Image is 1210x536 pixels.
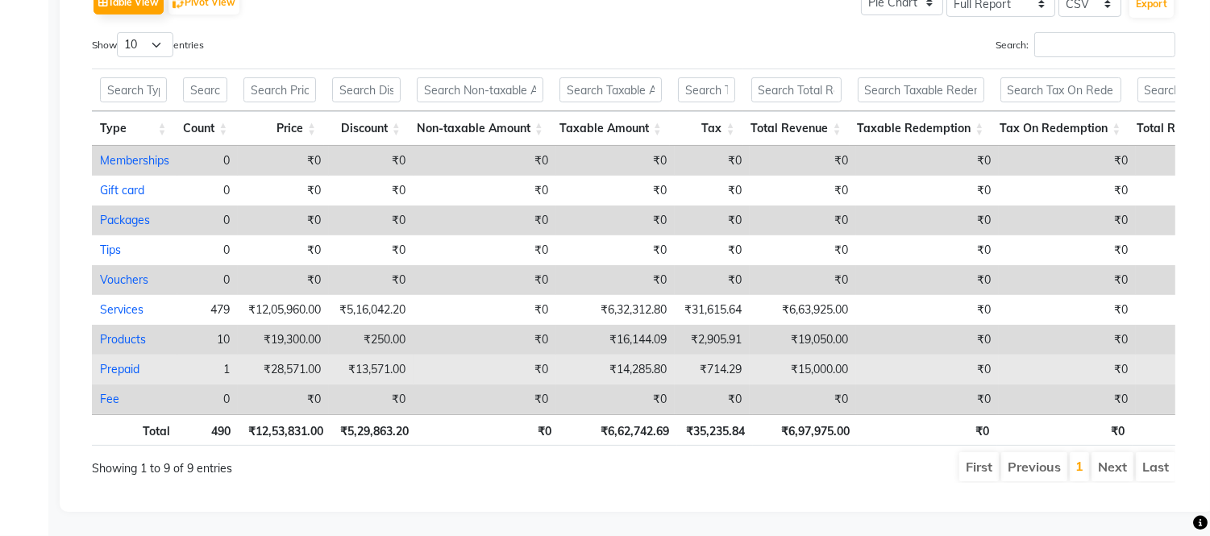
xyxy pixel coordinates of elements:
th: Tax: activate to sort column ascending [670,111,743,146]
td: ₹0 [856,325,999,355]
td: ₹0 [999,146,1136,176]
td: ₹0 [675,235,750,265]
td: ₹13,571.00 [329,355,414,384]
td: ₹16,144.09 [556,325,675,355]
th: ₹6,97,975.00 [753,414,858,446]
td: ₹0 [856,265,999,295]
th: 490 [178,414,239,446]
th: Non-taxable Amount: activate to sort column ascending [409,111,551,146]
td: ₹0 [414,146,556,176]
td: 10 [177,325,238,355]
td: ₹0 [329,384,414,414]
td: ₹0 [675,265,750,295]
td: ₹2,905.91 [675,325,750,355]
td: ₹0 [750,384,856,414]
th: ₹6,62,742.69 [559,414,677,446]
th: Taxable Amount: activate to sort column ascending [551,111,670,146]
td: 0 [177,176,238,206]
label: Search: [996,32,1175,57]
td: ₹0 [556,235,675,265]
input: Search Count [183,77,228,102]
td: ₹0 [856,206,999,235]
td: ₹19,300.00 [238,325,329,355]
td: ₹12,05,960.00 [238,295,329,325]
td: ₹0 [414,295,556,325]
td: ₹0 [238,206,329,235]
td: ₹5,16,042.20 [329,295,414,325]
td: 0 [177,146,238,176]
th: Discount: activate to sort column ascending [324,111,409,146]
td: ₹0 [750,176,856,206]
th: Total [92,414,178,446]
input: Search Tax [678,77,735,102]
a: Products [100,332,146,347]
input: Search Price [243,77,316,102]
td: ₹0 [750,146,856,176]
td: ₹0 [414,235,556,265]
th: ₹5,29,863.20 [331,414,417,446]
td: ₹0 [556,384,675,414]
th: Price: activate to sort column ascending [235,111,324,146]
td: ₹0 [329,265,414,295]
td: ₹0 [414,325,556,355]
a: 1 [1075,458,1083,474]
td: ₹0 [999,355,1136,384]
td: ₹14,285.80 [556,355,675,384]
td: ₹0 [556,146,675,176]
td: 0 [177,235,238,265]
input: Search Non-taxable Amount [417,77,543,102]
td: ₹0 [675,146,750,176]
th: ₹0 [858,414,997,446]
td: ₹0 [414,384,556,414]
td: ₹0 [750,235,856,265]
div: Showing 1 to 9 of 9 entries [92,451,530,477]
td: ₹0 [414,176,556,206]
th: Count: activate to sort column ascending [175,111,236,146]
td: ₹28,571.00 [238,355,329,384]
td: ₹0 [999,295,1136,325]
td: ₹0 [329,235,414,265]
td: ₹31,615.64 [675,295,750,325]
a: Fee [100,392,119,406]
td: ₹0 [238,176,329,206]
td: ₹0 [856,146,999,176]
td: ₹0 [329,206,414,235]
a: Gift card [100,183,144,197]
td: ₹0 [999,325,1136,355]
td: ₹0 [856,295,999,325]
td: ₹6,32,312.80 [556,295,675,325]
td: ₹0 [238,235,329,265]
td: ₹0 [675,206,750,235]
th: Type: activate to sort column ascending [92,111,175,146]
a: Prepaid [100,362,139,376]
td: ₹0 [856,384,999,414]
select: Showentries [117,32,173,57]
td: ₹714.29 [675,355,750,384]
input: Search Total Revenue [751,77,842,102]
td: ₹0 [329,146,414,176]
td: 1 [177,355,238,384]
td: ₹6,63,925.00 [750,295,856,325]
td: ₹250.00 [329,325,414,355]
td: ₹0 [999,384,1136,414]
td: ₹0 [414,355,556,384]
a: Tips [100,243,121,257]
input: Search Taxable Amount [559,77,662,102]
td: 0 [177,206,238,235]
td: ₹0 [750,265,856,295]
label: Show entries [92,32,204,57]
input: Search Tax On Redemption [1000,77,1121,102]
a: Vouchers [100,272,148,287]
input: Search: [1034,32,1175,57]
td: ₹0 [999,176,1136,206]
td: ₹0 [675,176,750,206]
td: ₹0 [414,206,556,235]
th: ₹0 [417,414,559,446]
td: ₹0 [856,355,999,384]
td: ₹0 [238,384,329,414]
th: Total Revenue: activate to sort column ascending [743,111,850,146]
th: ₹35,235.84 [677,414,753,446]
a: Services [100,302,143,317]
td: ₹0 [856,235,999,265]
td: 0 [177,265,238,295]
